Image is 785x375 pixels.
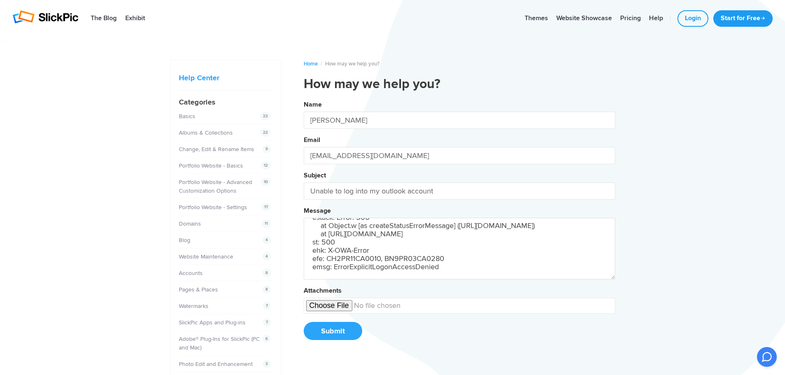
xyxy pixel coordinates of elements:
label: Message [304,207,331,215]
a: Home [304,61,318,67]
a: Portfolio Website - Basics [179,162,243,169]
span: 3 [262,360,271,368]
span: 4 [262,252,271,261]
button: Submit [304,322,362,340]
span: 11 [262,219,271,228]
span: 9 [262,145,271,153]
a: Domains [179,220,201,227]
span: 8 [262,285,271,293]
a: SlickPic Apps and Plug-ins [179,319,246,326]
span: How may we help you? [325,61,380,67]
a: Watermarks [179,303,209,310]
a: Accounts [179,270,203,277]
a: Pages & Places [179,286,218,293]
span: 6 [262,335,271,343]
span: 4 [262,236,271,244]
span: 22 [260,128,271,137]
a: Albums & Collections [179,129,233,136]
a: Change, Edit & Rename Items [179,146,254,153]
label: Email [304,136,320,144]
a: Website Maintenance [179,253,233,260]
span: 10 [261,178,271,186]
span: 7 [263,302,271,310]
span: 7 [263,318,271,326]
a: Portfolio Website - Settings [179,204,247,211]
button: NameEmailSubjectMessageAttachmentsSubmit [304,98,615,349]
span: 8 [262,269,271,277]
a: Help Center [179,73,219,82]
span: 22 [260,112,271,120]
span: / [321,61,322,67]
label: Name [304,100,322,109]
span: 12 [261,161,271,170]
a: Portfolio Website - Advanced Customization Options [179,179,252,194]
input: undefined [304,298,615,314]
a: Photo Edit and Enhancement [179,361,253,368]
input: Your Name [304,112,615,129]
h4: Categories [179,97,273,108]
input: Your Subject [304,182,615,200]
a: Basics [179,113,195,120]
a: Blog [179,237,190,244]
h1: How may we help you? [304,76,615,93]
a: Adobe® Plug-Ins for SlickPic (PC and Mac) [179,335,260,351]
label: Subject [304,171,326,179]
input: Your Email [304,147,615,164]
span: 17 [261,203,271,211]
label: Attachments [304,286,342,295]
